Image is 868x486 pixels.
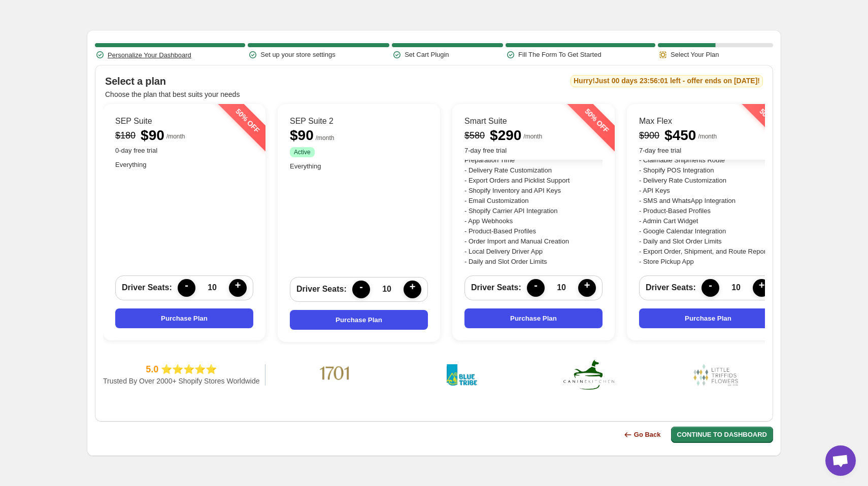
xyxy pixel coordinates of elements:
[105,75,166,87] h1: Select a plan
[523,131,542,142] p: / month
[141,130,164,141] p: $ 90
[464,94,602,267] p: - Manage up to 10 locations - Setup Custom Rules, Radius Rules, and Zone Rules - Tracking URL and...
[634,430,661,440] span: Go Back
[731,283,741,293] span: 10
[671,427,773,443] button: CONTINUE TO DASHBOARD
[671,50,719,60] p: Select Your Plan
[756,280,767,296] span: +
[355,281,367,298] span: -
[290,161,427,171] p: Everything
[464,116,603,126] p: Smart Suite
[690,362,741,387] img: any2
[705,280,716,296] span: -
[664,130,696,141] p: $ 450
[404,281,421,298] button: Increase driver seats
[405,50,449,60] p: Set Cart Plugin
[310,350,360,400] img: any2
[571,75,763,87] div: Hurry! Just left - offer ends on [DATE]!
[382,284,391,294] span: 10
[115,308,253,328] button: Purchase Plan
[578,279,596,297] button: Increase driver seats
[620,427,667,443] button: Go Back
[181,280,192,296] span: -
[464,308,603,328] button: Purchase Plan
[115,130,136,141] s: $ 180
[565,89,628,152] div: 50% OFF
[260,50,335,60] p: Set up your store settings
[166,131,185,142] p: / month
[115,146,253,156] p: 0 - day free trial
[563,360,614,390] img: any2
[447,364,477,385] img: any2
[581,280,593,296] span: +
[825,445,856,476] div: Open chat
[294,148,311,156] span: Active
[108,50,191,60] button: Personalize Your Dashboard
[290,116,428,126] p: SEP Suite 2
[216,89,279,152] div: 50% OFF
[612,77,670,85] span: 00 days 23 : 56 : 01
[296,284,347,294] span: Driver Seats :
[677,430,767,440] span: CONTINUE TO DASHBOARD
[464,146,603,156] p: 7 - day free trial
[639,115,776,267] p: - Includes everything in Smart Suite +: - Manage up to 100 locations - Advanced Order Geo-Locate ...
[639,116,777,126] p: Max Flex
[232,280,244,296] span: +
[290,310,428,330] button: Purchase Plan
[530,280,542,296] span: -
[115,116,253,126] p: SEP Suite
[646,283,696,293] span: Driver Seats :
[464,130,485,141] s: $ 580
[208,283,217,293] span: 10
[290,130,314,141] p: $ 90
[103,376,260,386] p: Trusted By Over 2000+ Shopify Stores Worldwide
[471,283,521,293] span: Driver Seats :
[702,279,719,297] button: Decrease driver seats
[105,89,763,99] p: Choose the plan that best suits your needs
[229,279,247,297] button: Increase driver seats
[316,133,335,143] p: / month
[753,279,771,297] button: Increase driver seats
[557,283,566,293] span: 10
[639,308,777,328] button: Purchase Plan
[352,281,370,298] button: Decrease driver seats
[407,281,418,298] span: +
[103,364,260,374] p: 5.0 ⭐⭐⭐⭐⭐
[178,279,195,297] button: Decrease driver seats
[639,130,659,141] s: $ 900
[527,279,545,297] button: Decrease driver seats
[115,160,252,170] p: Everything
[518,50,602,60] p: Fill The Form To Get Started
[490,130,521,141] p: $ 290
[122,283,172,293] span: Driver Seats :
[698,131,717,142] p: / month
[639,146,777,156] p: 7 - day free trial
